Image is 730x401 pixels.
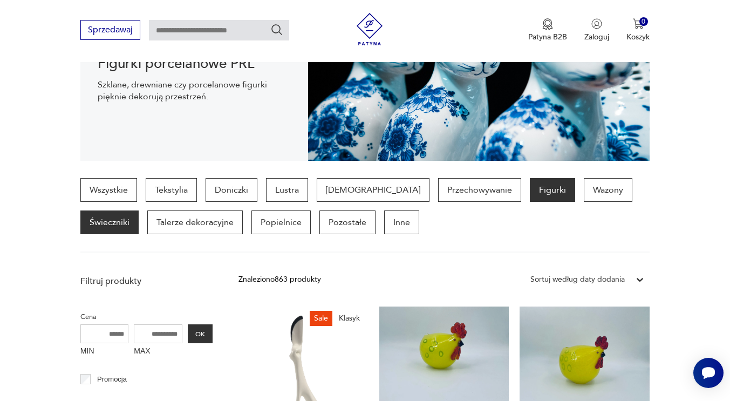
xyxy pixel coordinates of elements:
[251,210,311,234] a: Popielnice
[134,343,182,361] label: MAX
[80,178,137,202] a: Wszystkie
[530,274,625,286] div: Sortuj według daty dodania
[270,23,283,36] button: Szukaj
[80,27,140,35] a: Sprzedawaj
[188,324,213,343] button: OK
[584,178,632,202] a: Wazony
[528,32,567,42] p: Patyna B2B
[98,79,291,103] p: Szklane, drewniane czy porcelanowe figurki pięknie dekorują przestrzeń.
[206,178,257,202] a: Doniczki
[639,17,649,26] div: 0
[633,18,644,29] img: Ikona koszyka
[591,18,602,29] img: Ikonka użytkownika
[266,178,308,202] a: Lustra
[353,13,386,45] img: Patyna - sklep z meblami i dekoracjami vintage
[319,210,376,234] a: Pozostałe
[530,178,575,202] a: Figurki
[317,178,429,202] a: [DEMOGRAPHIC_DATA]
[584,18,609,42] button: Zaloguj
[80,20,140,40] button: Sprzedawaj
[438,178,521,202] a: Przechowywanie
[584,32,609,42] p: Zaloguj
[80,343,129,361] label: MIN
[98,57,291,70] h1: Figurki porcelanowe PRL
[80,311,213,323] p: Cena
[147,210,243,234] a: Talerze dekoracyjne
[146,178,197,202] a: Tekstylia
[626,18,650,42] button: 0Koszyk
[693,358,724,388] iframe: Smartsupp widget button
[528,18,567,42] a: Ikona medaluPatyna B2B
[97,373,127,385] p: Promocja
[626,32,650,42] p: Koszyk
[542,18,553,30] img: Ikona medalu
[238,274,321,286] div: Znaleziono 863 produkty
[80,275,213,287] p: Filtruj produkty
[384,210,419,234] a: Inne
[80,210,139,234] a: Świeczniki
[528,18,567,42] button: Patyna B2B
